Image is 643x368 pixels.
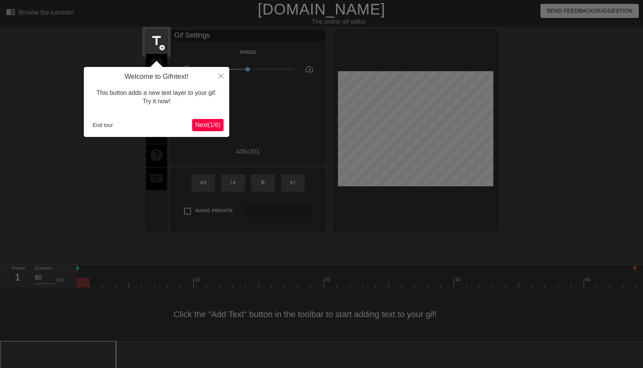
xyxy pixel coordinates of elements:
[90,73,224,81] h4: Welcome to Gifntext!
[195,122,220,128] span: Next ( 1 / 6 )
[90,119,116,131] button: End tour
[90,81,224,114] div: This button adds a new text layer to your gif. Try it now!
[212,67,229,85] button: Close
[192,119,224,131] button: Next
